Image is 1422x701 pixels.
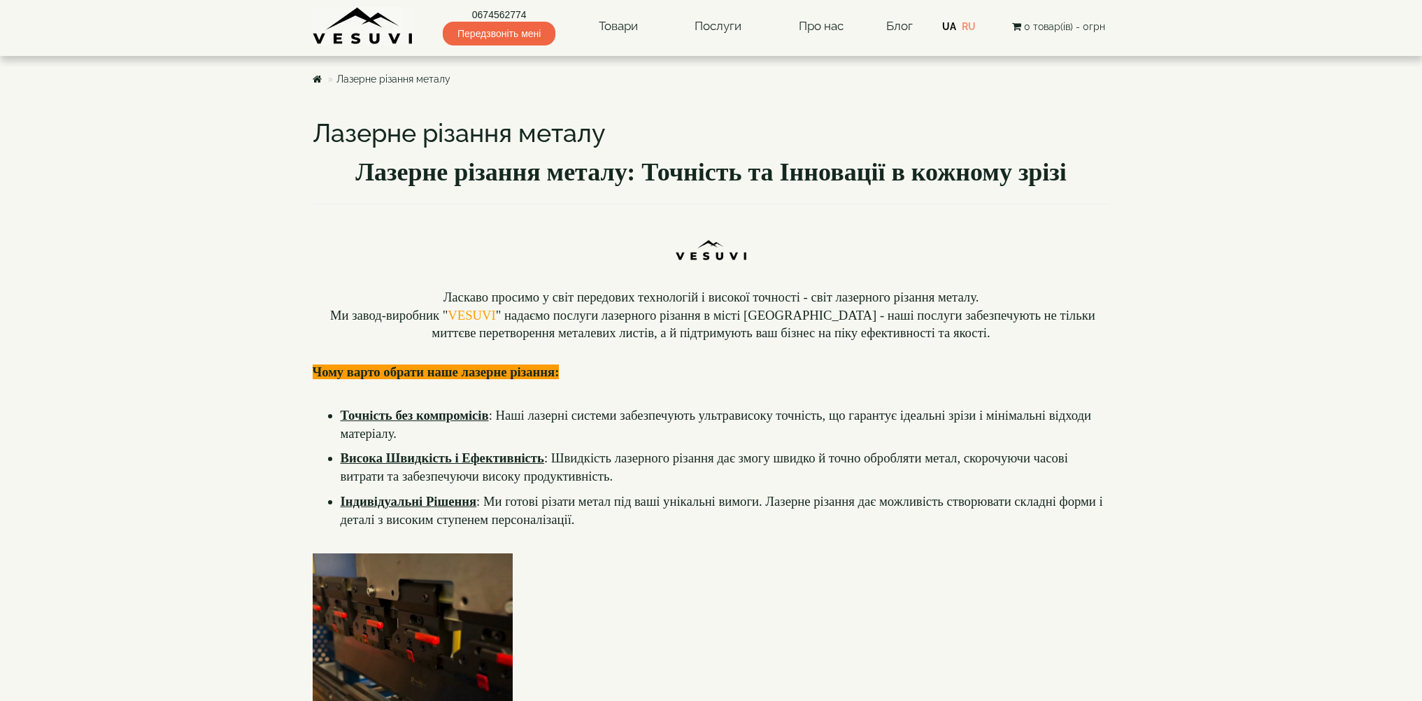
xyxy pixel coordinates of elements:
[448,308,495,323] a: VESUVI
[336,73,450,85] a: Лазерне різання металу
[681,10,755,43] a: Послуги
[341,408,1095,441] span: : Наші лазерні системи забезпечують ультрависоку точність, що гарантує ідеальні зрізи і мінімальн...
[313,7,414,45] img: Завод VESUVI
[341,408,489,423] u: Точність без компромісів
[313,120,1110,148] h1: Лазерне різання металу
[341,451,1072,483] span: : Швидкість лазерного різання дає змогу швидко й точно обробляти метал, скорочуючи часові витрати...
[1024,21,1105,32] span: 0 товар(ів) - 0грн
[355,158,1067,186] b: Лазерне різання металу: Точність та Інновації в кожному зрізі
[341,451,544,465] u: Висока Швидкість і Ефективність
[327,308,1098,341] span: Ми завод-виробник " " надаємо послуги лазерного різання в місті [GEOGRAPHIC_DATA] - наші послуги ...
[962,21,976,32] a: RU
[443,8,555,22] a: 0674562774
[942,21,956,32] a: UA
[443,290,979,304] span: Ласкаво просимо у світ передових технологій і високої точності - світ лазерного різання металу.
[443,22,555,45] span: Передзвоніть мені
[785,10,858,43] a: Про нас
[585,10,652,43] a: Товари
[313,364,560,379] span: Чому варто обрати наше лазерне різання:
[672,211,750,269] img: Ttn5pm9uIKLcKgZrI-DPJtyXM-1-CpJTlstn2ZXthDzrWzHqWzIXq4ZS7qPkPFVaBoA4GitRGAHsRZshv0hWB0BnCPS-8PrHC...
[341,494,477,509] u: Індивідуальні Рішення
[341,494,1107,527] span: : Ми готові різати метал під ваші унікальні вимоги. Лазерне різання дає можливість створювати скл...
[1008,19,1109,34] button: 0 товар(ів) - 0грн
[886,19,913,33] a: Блог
